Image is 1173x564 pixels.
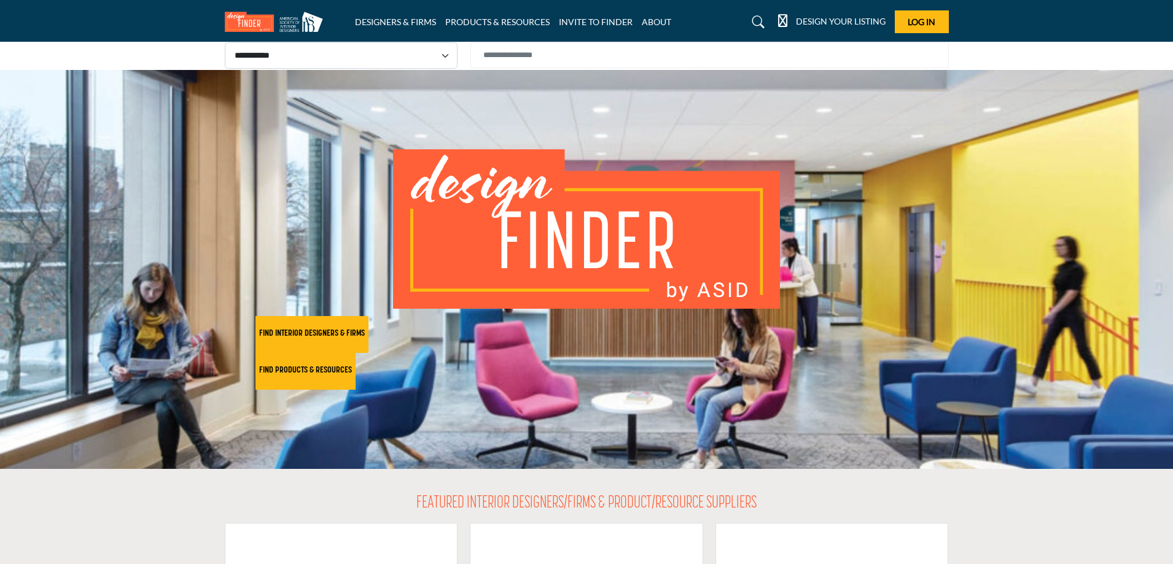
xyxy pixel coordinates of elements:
[796,16,886,27] h5: DESIGN YOUR LISTING
[225,42,458,69] select: Select Listing Type Dropdown
[908,17,935,27] span: Log In
[741,12,771,32] a: Search
[642,17,671,27] a: ABOUT
[225,12,329,32] img: Site Logo
[416,493,757,514] h2: FEATURED INTERIOR DESIGNERS/FIRMS & PRODUCT/RESOURCE SUPPLIERS
[255,316,368,353] button: FIND INTERIOR DESIGNERS & FIRMS
[445,17,550,27] a: PRODUCTS & RESOURCES
[470,42,949,68] input: Search Solutions
[259,366,352,376] h2: FIND PRODUCTS & RESOURCES
[559,17,633,27] a: INVITE TO FINDER
[895,10,949,33] button: Log In
[355,17,436,27] a: DESIGNERS & FIRMS
[393,149,780,309] img: image
[255,353,356,390] button: FIND PRODUCTS & RESOURCES
[778,15,886,29] div: DESIGN YOUR LISTING
[259,329,365,339] h2: FIND INTERIOR DESIGNERS & FIRMS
